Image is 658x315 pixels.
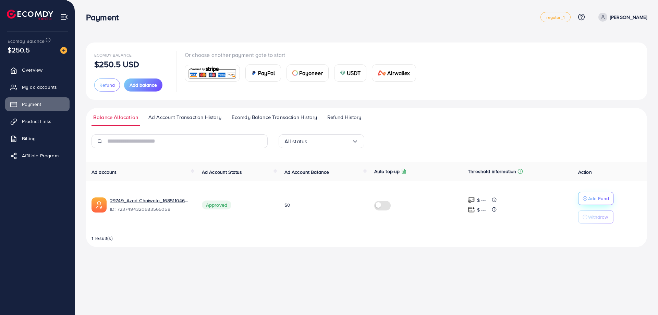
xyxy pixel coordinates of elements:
img: card [251,70,257,76]
span: 1 result(s) [92,235,113,242]
span: Airwallex [387,69,410,77]
a: cardPayPal [245,64,281,82]
img: card [187,66,237,81]
span: My ad accounts [22,84,57,90]
img: ic-ads-acc.e4c84228.svg [92,197,107,213]
div: Search for option [279,134,364,148]
a: cardAirwallex [372,64,416,82]
a: card [185,65,240,82]
img: image [60,47,67,54]
p: Auto top-up [374,167,400,175]
p: Add Fund [588,194,609,203]
a: cardPayoneer [287,64,329,82]
span: ID: 7237494320683565058 [110,206,191,213]
p: $ --- [477,196,486,204]
iframe: Chat [629,284,653,310]
img: top-up amount [468,206,475,213]
p: Withdraw [588,213,608,221]
span: PayPal [258,69,275,77]
span: All status [284,136,307,147]
input: Search for option [307,136,351,147]
p: Threshold information [468,167,516,175]
a: Affiliate Program [5,149,70,162]
span: regular_1 [546,15,564,20]
button: Add balance [124,78,162,92]
button: Withdraw [578,210,613,223]
div: <span class='underline'>29749_Azad Chaiwala_1685110466662</span></br>7237494320683565058 [110,197,191,213]
span: Product Links [22,118,51,125]
img: menu [60,13,68,21]
img: card [378,70,386,76]
span: Action [578,169,592,175]
span: Ad account [92,169,117,175]
span: $250.5 [8,45,30,55]
span: Billing [22,135,36,142]
button: Add Fund [578,192,613,205]
p: Or choose another payment gate to start [185,51,422,59]
span: Ad Account Status [202,169,242,175]
a: Payment [5,97,70,111]
span: Refund [99,82,115,88]
span: Approved [202,201,231,209]
button: Refund [94,78,120,92]
span: Ecomdy Balance [8,38,45,45]
p: [PERSON_NAME] [610,13,647,21]
a: 29749_Azad Chaiwala_1685110466662 [110,197,191,204]
img: top-up amount [468,196,475,204]
a: Overview [5,63,70,77]
p: $ --- [477,206,486,214]
a: cardUSDT [334,64,367,82]
a: My ad accounts [5,80,70,94]
img: card [340,70,345,76]
a: [PERSON_NAME] [596,13,647,22]
span: Ecomdy Balance Transaction History [232,113,317,121]
span: Ad Account Transaction History [148,113,221,121]
a: Billing [5,132,70,145]
span: Refund History [327,113,361,121]
img: card [292,70,298,76]
span: Balance Allocation [93,113,138,121]
span: Affiliate Program [22,152,59,159]
span: $0 [284,202,290,208]
span: USDT [347,69,361,77]
img: logo [7,10,53,20]
a: regular_1 [540,12,570,22]
a: Product Links [5,114,70,128]
p: $250.5 USD [94,60,139,68]
span: Add balance [130,82,157,88]
span: Ecomdy Balance [94,52,132,58]
h3: Payment [86,12,124,22]
span: Overview [22,66,42,73]
span: Payment [22,101,41,108]
span: Ad Account Balance [284,169,329,175]
span: Payoneer [299,69,323,77]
